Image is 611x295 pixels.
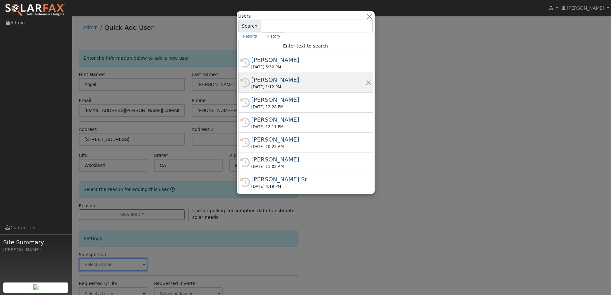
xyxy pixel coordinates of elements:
[3,247,69,253] div: [PERSON_NAME]
[251,164,366,169] div: [DATE] 11:02 AM
[240,178,250,187] i: History
[251,104,366,110] div: [DATE] 12:28 PM
[251,175,366,184] div: [PERSON_NAME] Sr
[251,75,366,84] div: [PERSON_NAME]
[5,4,65,17] img: SolarFax
[251,84,366,90] div: [DATE] 1:12 PM
[238,13,251,20] span: Users
[238,20,261,32] span: Search
[251,56,366,64] div: [PERSON_NAME]
[251,135,366,144] div: [PERSON_NAME]
[251,64,366,70] div: [DATE] 5:30 PM
[251,144,366,150] div: [DATE] 10:25 AM
[240,138,250,147] i: History
[3,238,69,247] span: Site Summary
[365,79,371,86] button: Remove this history
[251,95,366,104] div: [PERSON_NAME]
[238,32,262,40] a: Results
[240,118,250,127] i: History
[33,284,38,290] img: retrieve
[567,5,604,11] span: [PERSON_NAME]
[262,32,285,40] a: History
[251,155,366,164] div: [PERSON_NAME]
[283,43,328,48] span: Enter text to search
[251,115,366,124] div: [PERSON_NAME]
[240,158,250,167] i: History
[240,78,250,88] i: History
[240,58,250,68] i: History
[251,184,366,189] div: [DATE] 4:19 PM
[240,98,250,108] i: History
[251,124,366,130] div: [DATE] 12:11 PM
